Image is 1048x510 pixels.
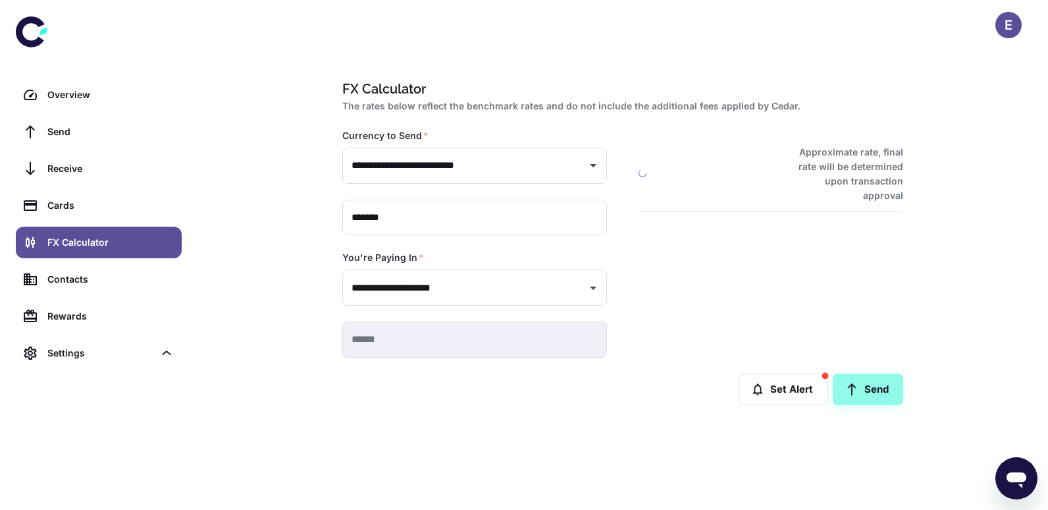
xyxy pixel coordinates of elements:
[47,272,174,287] div: Contacts
[342,79,898,99] h1: FX Calculator
[47,198,174,213] div: Cards
[16,264,182,295] a: Contacts
[16,190,182,221] a: Cards
[16,227,182,258] a: FX Calculator
[584,156,602,175] button: Open
[16,153,182,184] a: Receive
[16,300,182,332] a: Rewards
[784,145,903,203] h6: Approximate rate, final rate will be determined upon transaction approval
[47,88,174,102] div: Overview
[342,251,424,264] label: You're Paying In
[47,125,174,139] div: Send
[16,337,182,369] div: Settings
[584,279,602,297] button: Open
[739,374,827,405] button: Set Alert
[47,161,174,176] div: Receive
[995,457,1037,499] iframe: Button to launch messaging window
[833,374,903,405] a: Send
[16,79,182,111] a: Overview
[342,129,429,142] label: Currency to Send
[47,235,174,250] div: FX Calculator
[47,309,174,324] div: Rewards
[47,346,154,360] div: Settings
[995,12,1022,38] button: E
[16,116,182,148] a: Send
